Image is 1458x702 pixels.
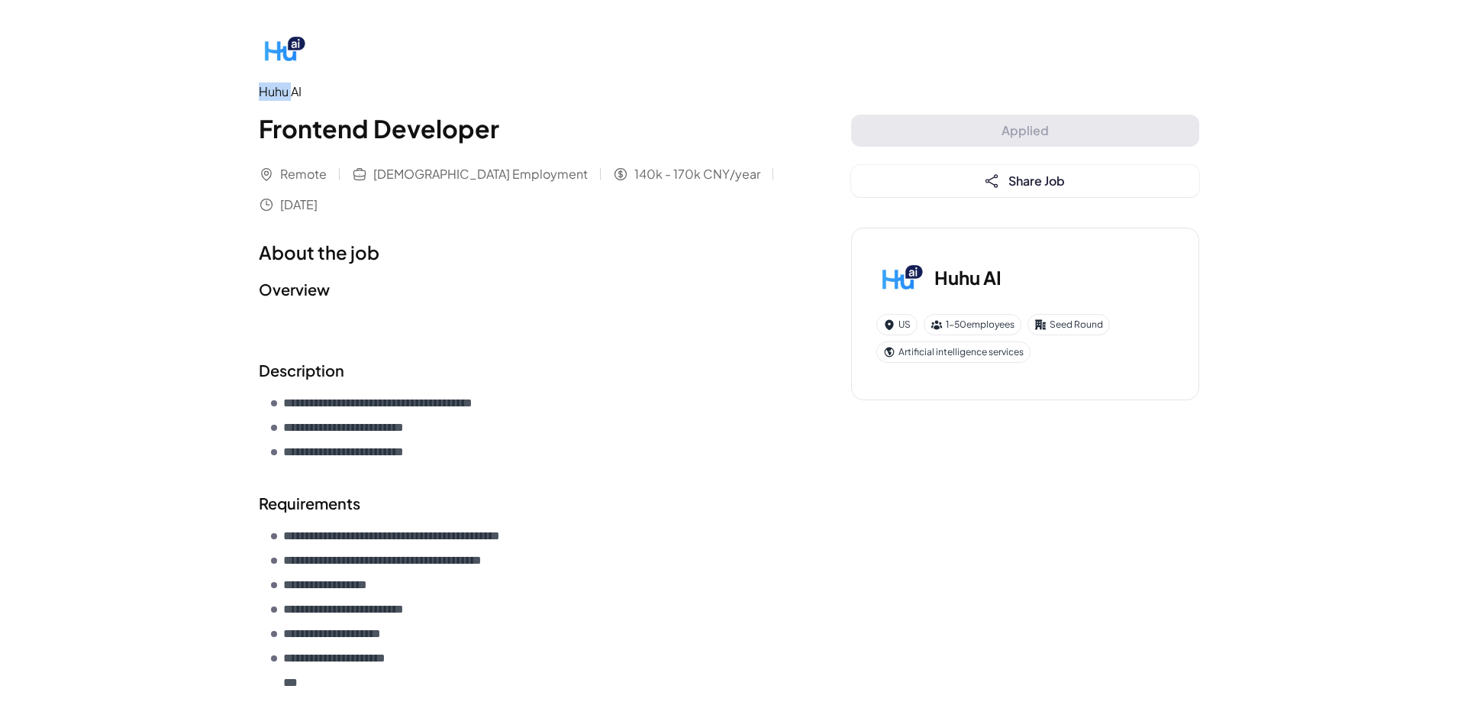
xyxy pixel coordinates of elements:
h2: Overview [259,278,790,301]
div: Seed Round [1027,314,1110,335]
span: 140k - 170k CNY/year [634,165,760,183]
span: [DEMOGRAPHIC_DATA] Employment [373,165,588,183]
div: Huhu AI [259,82,790,101]
h3: Huhu AI [934,264,1002,291]
div: US [876,314,918,335]
img: Hu [259,24,308,73]
div: 1-50 employees [924,314,1021,335]
h1: Frontend Developer [259,110,790,147]
h2: Description [259,359,790,382]
h2: Requirements [259,492,790,515]
span: [DATE] [280,196,318,214]
span: Remote [280,165,327,183]
button: Share Job [851,165,1199,197]
span: Share Job [1008,173,1065,189]
div: Artificial intelligence services [876,341,1031,363]
h1: About the job [259,238,790,266]
img: Hu [876,253,925,302]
